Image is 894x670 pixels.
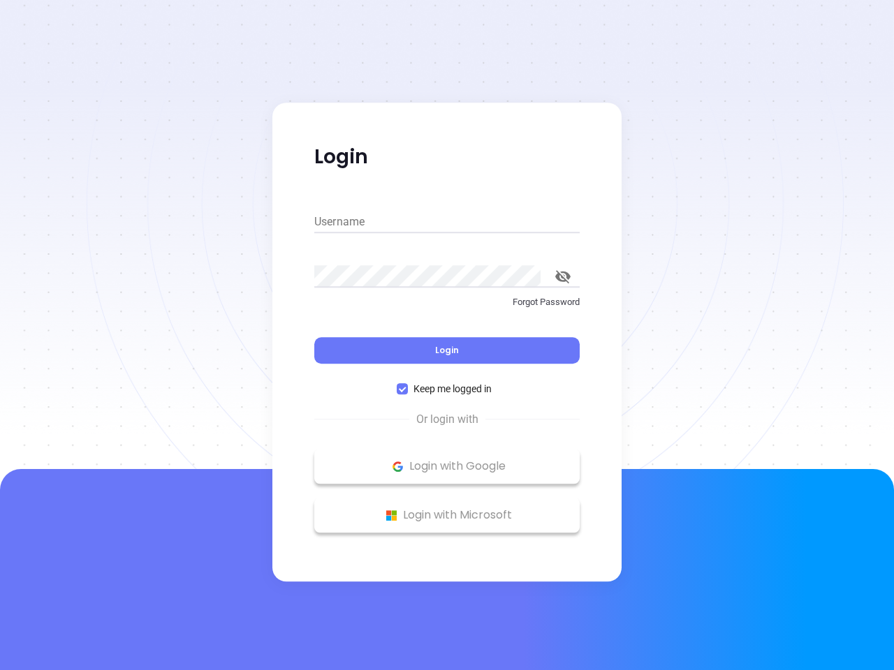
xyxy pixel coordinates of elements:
button: Google Logo Login with Google [314,449,580,484]
p: Forgot Password [314,295,580,309]
button: Microsoft Logo Login with Microsoft [314,498,580,533]
button: toggle password visibility [546,260,580,293]
img: Microsoft Logo [383,507,400,524]
p: Login with Microsoft [321,505,573,526]
span: Keep me logged in [408,381,497,396]
a: Forgot Password [314,295,580,320]
img: Google Logo [389,458,406,475]
p: Login [314,144,580,170]
span: Or login with [409,411,485,428]
p: Login with Google [321,456,573,477]
button: Login [314,337,580,364]
span: Login [435,344,459,356]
